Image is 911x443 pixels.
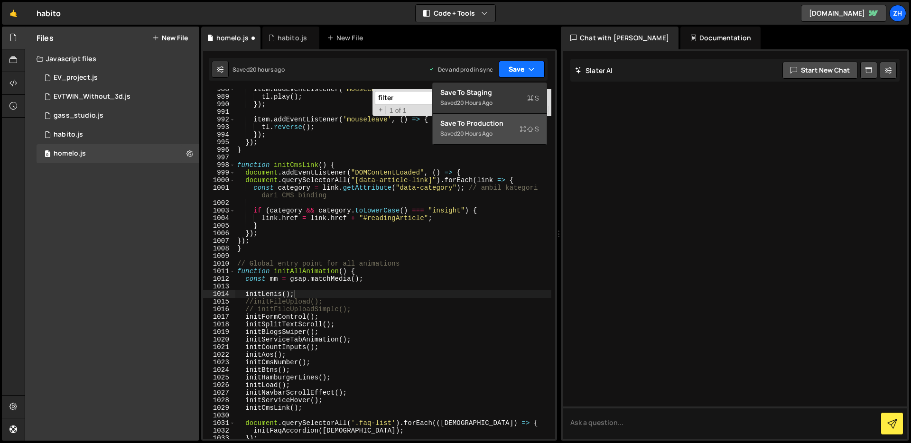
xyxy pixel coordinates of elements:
div: Save to Staging [440,88,539,97]
div: 1021 [203,343,235,351]
div: 13378/41195.js [37,87,199,106]
h2: Files [37,33,54,43]
div: 996 [203,146,235,154]
div: 1003 [203,207,235,214]
button: Save to ProductionS Saved20 hours ago [433,114,547,145]
div: EVTWIN_Without_3d.js [54,92,130,101]
button: Save [499,61,545,78]
div: Chat with [PERSON_NAME] [561,27,679,49]
div: 20 hours ago [457,99,493,107]
div: 1020 [203,336,235,343]
div: homelo.js [54,149,86,158]
div: Dev and prod in sync [428,65,493,74]
div: 990 [203,101,235,108]
div: 1018 [203,321,235,328]
div: EV_project.js [54,74,98,82]
div: habito [37,8,61,19]
div: 1022 [203,351,235,359]
div: 1026 [203,381,235,389]
div: 1029 [203,404,235,412]
div: 1013 [203,283,235,290]
div: Javascript files [25,49,199,68]
input: Search for [375,91,494,105]
div: 1031 [203,419,235,427]
div: habito.js [54,130,83,139]
div: 991 [203,108,235,116]
div: 1009 [203,252,235,260]
div: 1000 [203,176,235,184]
div: 1030 [203,412,235,419]
div: 1010 [203,260,235,268]
div: 1027 [203,389,235,397]
div: 995 [203,138,235,146]
div: 1016 [203,305,235,313]
div: Documentation [680,27,761,49]
div: 1007 [203,237,235,245]
button: Code + Tools [416,5,495,22]
div: 1023 [203,359,235,366]
span: S [520,124,539,134]
div: New File [327,33,367,43]
button: Start new chat [782,62,858,79]
div: 1002 [203,199,235,207]
div: 1028 [203,397,235,404]
div: 13378/44011.js [37,144,199,163]
div: 1017 [203,313,235,321]
div: 1025 [203,374,235,381]
div: 13378/40224.js [37,68,199,87]
div: 1015 [203,298,235,305]
div: 992 [203,116,235,123]
div: habito.js [278,33,307,43]
div: 998 [203,161,235,169]
div: 1008 [203,245,235,252]
button: New File [152,34,188,42]
a: 🤙 [2,2,25,25]
div: Saved [440,97,539,109]
div: 993 [203,123,235,131]
div: 1014 [203,290,235,298]
div: 1024 [203,366,235,374]
div: homelo.js [216,33,249,43]
div: Save to Production [440,119,539,128]
div: 20 hours ago [457,129,493,138]
span: 1 of 1 [386,107,410,114]
div: 994 [203,131,235,138]
div: Saved [232,65,285,74]
a: [DOMAIN_NAME] [801,5,886,22]
div: 1011 [203,268,235,275]
div: 13378/33578.js [37,125,199,144]
div: 1001 [203,184,235,199]
a: zh [889,5,906,22]
span: S [527,93,539,103]
div: 1004 [203,214,235,222]
h2: Slater AI [575,66,613,75]
span: Toggle Replace mode [376,106,386,114]
div: 1033 [203,434,235,442]
div: 989 [203,93,235,101]
div: 13378/43790.js [37,106,199,125]
div: 1012 [203,275,235,283]
div: 1005 [203,222,235,230]
button: Save to StagingS Saved20 hours ago [433,83,547,114]
div: gass_studio.js [54,111,103,120]
span: 0 [45,151,50,158]
div: 997 [203,154,235,161]
div: 1006 [203,230,235,237]
div: 1032 [203,427,235,434]
div: 988 [203,85,235,93]
div: 999 [203,169,235,176]
div: Saved [440,128,539,139]
div: 1019 [203,328,235,336]
div: 20 hours ago [250,65,285,74]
